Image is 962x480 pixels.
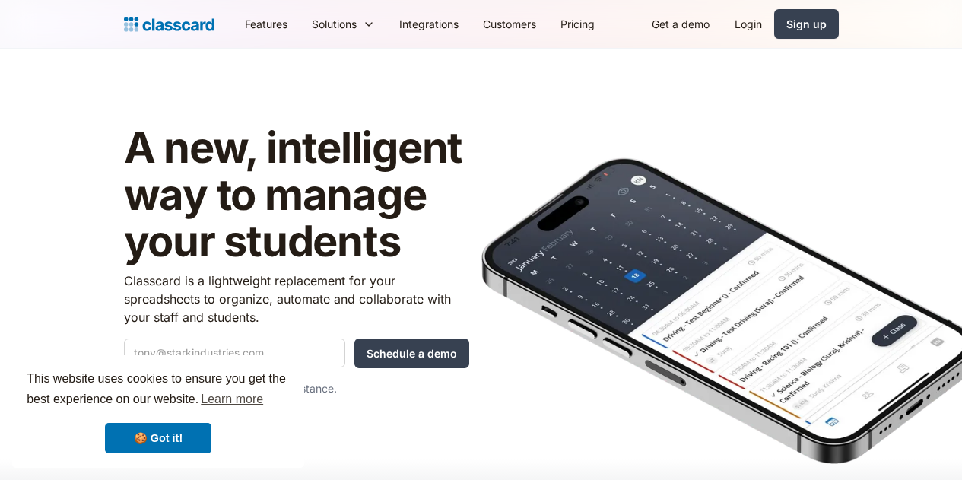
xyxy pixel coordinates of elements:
[124,339,469,368] form: Quick Demo Form
[124,272,469,326] p: Classcard is a lightweight replacement for your spreadsheets to organize, automate and collaborat...
[124,339,345,367] input: tony@starkindustries.com
[124,14,214,35] a: Logo
[354,339,469,368] input: Schedule a demo
[124,125,469,265] h1: A new, intelligent way to manage your students
[387,7,471,41] a: Integrations
[300,7,387,41] div: Solutions
[198,388,265,411] a: learn more about cookies
[786,16,827,32] div: Sign up
[774,9,839,39] a: Sign up
[471,7,548,41] a: Customers
[105,423,211,453] a: dismiss cookie message
[548,7,607,41] a: Pricing
[312,16,357,32] div: Solutions
[640,7,722,41] a: Get a demo
[27,370,290,411] span: This website uses cookies to ensure you get the best experience on our website.
[722,7,774,41] a: Login
[12,355,304,468] div: cookieconsent
[233,7,300,41] a: Features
